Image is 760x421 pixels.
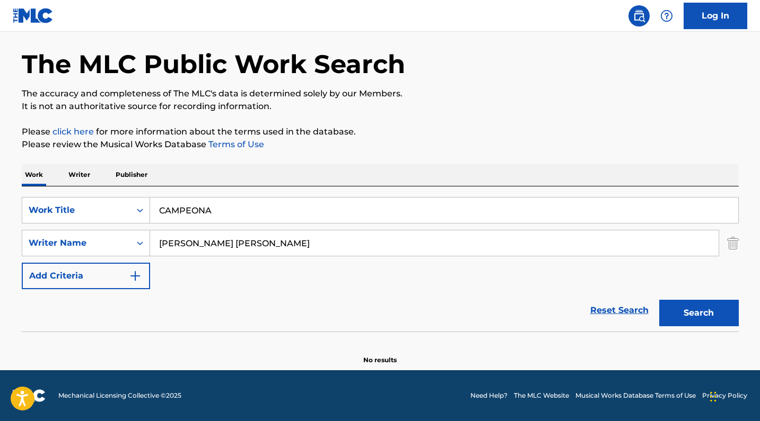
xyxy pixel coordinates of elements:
p: No results [363,343,397,365]
div: Drag [710,381,717,413]
img: logo [13,389,46,402]
a: Need Help? [470,391,508,400]
a: Musical Works Database Terms of Use [575,391,696,400]
button: Add Criteria [22,263,150,289]
a: Privacy Policy [702,391,747,400]
a: Log In [684,3,747,29]
a: Reset Search [585,299,654,322]
p: Writer [65,164,93,186]
img: help [660,10,673,22]
div: Help [656,5,677,26]
div: Work Title [29,204,124,217]
img: Delete Criterion [727,230,739,256]
p: The accuracy and completeness of The MLC's data is determined solely by our Members. [22,87,739,100]
a: click here [53,127,94,137]
form: Search Form [22,197,739,332]
img: MLC Logo [13,8,54,23]
img: search [633,10,645,22]
p: Please review the Musical Works Database [22,138,739,151]
p: Work [22,164,46,186]
div: Writer Name [29,237,124,249]
p: Publisher [112,164,151,186]
iframe: Chat Widget [707,370,760,421]
button: Search [659,300,739,326]
p: It is not an authoritative source for recording information. [22,100,739,113]
a: The MLC Website [514,391,569,400]
h1: The MLC Public Work Search [22,48,405,80]
img: 9d2ae6d4665cec9f34b9.svg [129,270,142,282]
a: Terms of Use [206,139,264,149]
a: Public Search [628,5,650,26]
span: Mechanical Licensing Collective © 2025 [58,391,181,400]
p: Please for more information about the terms used in the database. [22,126,739,138]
